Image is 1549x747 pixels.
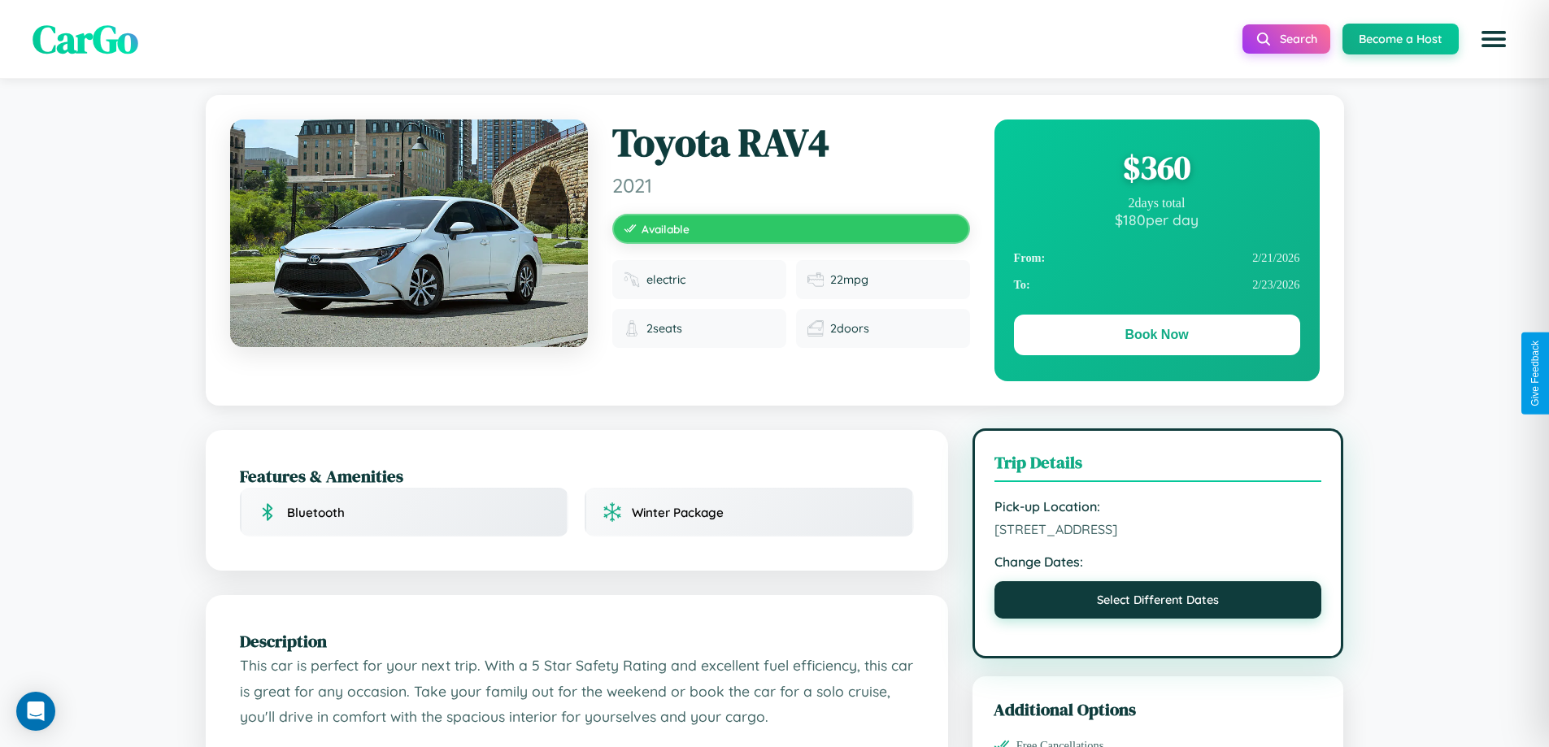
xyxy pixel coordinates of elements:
[646,321,682,336] span: 2 seats
[230,119,588,347] img: Toyota RAV4 2021
[33,12,138,66] span: CarGo
[807,320,824,337] img: Doors
[994,450,1322,482] h3: Trip Details
[1014,251,1046,265] strong: From:
[646,272,685,287] span: electric
[994,521,1322,537] span: [STREET_ADDRESS]
[994,554,1322,570] strong: Change Dates:
[1280,32,1317,46] span: Search
[287,505,345,520] span: Bluetooth
[1014,211,1300,228] div: $ 180 per day
[624,271,640,288] img: Fuel type
[612,173,970,198] span: 2021
[830,272,868,287] span: 22 mpg
[1014,278,1030,292] strong: To:
[1529,341,1541,406] div: Give Feedback
[1014,245,1300,271] div: 2 / 21 / 2026
[16,692,55,731] div: Open Intercom Messenger
[807,271,824,288] img: Fuel efficiency
[642,222,690,236] span: Available
[994,498,1322,515] strong: Pick-up Location:
[1014,271,1300,298] div: 2 / 23 / 2026
[994,581,1322,619] button: Select Different Dates
[1014,315,1300,355] button: Book Now
[994,697,1323,721] h3: Additional Options
[632,505,724,520] span: Winter Package
[1471,16,1516,62] button: Open menu
[240,653,914,730] p: This car is perfect for your next trip. With a 5 Star Safety Rating and excellent fuel efficiency...
[612,119,970,167] h1: Toyota RAV4
[1014,196,1300,211] div: 2 days total
[830,321,869,336] span: 2 doors
[1242,24,1330,54] button: Search
[240,464,914,488] h2: Features & Amenities
[624,320,640,337] img: Seats
[1014,145,1300,189] div: $ 360
[240,629,914,653] h2: Description
[1342,24,1459,54] button: Become a Host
